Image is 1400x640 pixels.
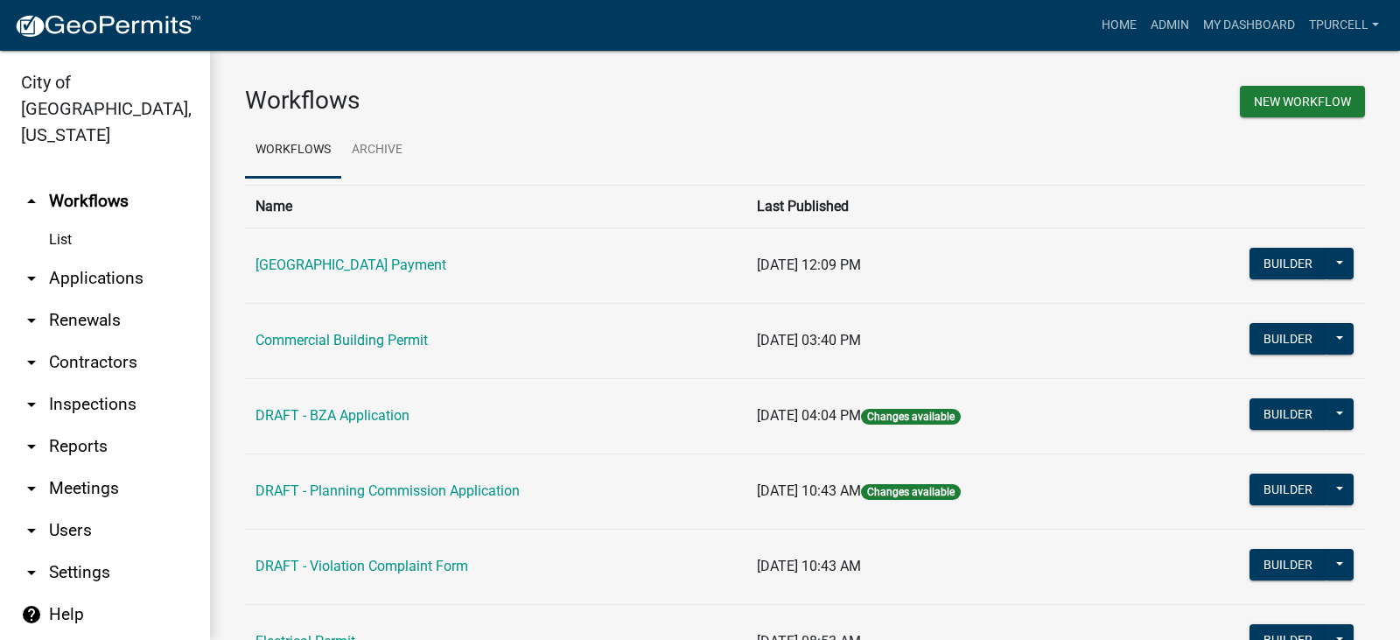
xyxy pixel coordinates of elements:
[1095,9,1144,42] a: Home
[757,407,861,424] span: [DATE] 04:04 PM
[21,394,42,415] i: arrow_drop_down
[757,332,861,348] span: [DATE] 03:40 PM
[255,407,409,424] a: DRAFT - BZA Application
[21,604,42,625] i: help
[1249,248,1326,279] button: Builder
[757,558,861,574] span: [DATE] 10:43 AM
[21,478,42,499] i: arrow_drop_down
[1249,323,1326,355] button: Builder
[1144,9,1196,42] a: Admin
[757,482,861,499] span: [DATE] 10:43 AM
[1249,474,1326,505] button: Builder
[255,257,446,273] a: [GEOGRAPHIC_DATA] Payment
[21,191,42,212] i: arrow_drop_up
[255,558,468,574] a: DRAFT - Violation Complaint Form
[21,310,42,331] i: arrow_drop_down
[1302,9,1386,42] a: Tpurcell
[1249,549,1326,580] button: Builder
[861,484,961,500] span: Changes available
[1240,86,1365,117] button: New Workflow
[21,268,42,289] i: arrow_drop_down
[255,482,520,499] a: DRAFT - Planning Commission Application
[341,123,413,179] a: Archive
[245,86,792,116] h3: Workflows
[255,332,428,348] a: Commercial Building Permit
[1196,9,1302,42] a: My Dashboard
[1249,398,1326,430] button: Builder
[21,520,42,541] i: arrow_drop_down
[861,409,961,425] span: Changes available
[245,123,341,179] a: Workflows
[757,257,861,273] span: [DATE] 12:09 PM
[21,352,42,373] i: arrow_drop_down
[245,185,746,228] th: Name
[746,185,1142,228] th: Last Published
[21,436,42,457] i: arrow_drop_down
[21,562,42,583] i: arrow_drop_down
